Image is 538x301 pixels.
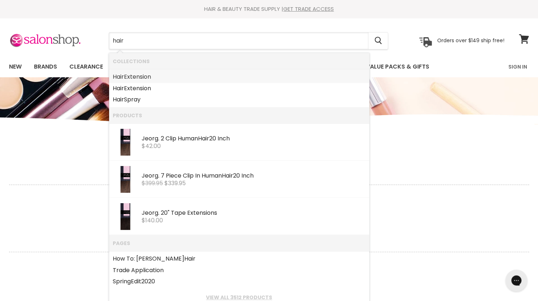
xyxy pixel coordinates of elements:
[109,276,369,289] li: Pages: SpringEdit2020
[113,83,366,94] a: Extension
[109,123,369,161] li: Products: Jeorg. 2 Clip Human Hair 20 Inch
[504,59,531,74] a: Sign In
[369,32,388,49] button: Search
[113,253,366,265] a: How To: [PERSON_NAME]
[9,188,529,249] p: for a better shopping experience with us.
[361,59,435,74] a: Value Packs & Gifts
[142,210,366,217] div: Jeorg. 20" Tape Extensions
[109,161,369,198] li: Products: Jeorg. 7 Piece Clip In Human Hair 20 Inch
[109,198,369,235] li: Products: Jeorg. 20" Tape Extensions
[184,254,195,263] b: Hair
[113,276,366,287] a: SpringEdit2020
[115,127,135,157] img: Number2Retail2Clip_200x.jpg
[437,37,504,44] p: Orders over $149 ship free!
[9,155,529,168] h1: Welcome to SalonShop
[115,201,135,232] img: Number-1B_200x.jpg
[113,295,366,300] a: View all 3512 products
[113,84,124,92] b: Hair
[113,265,366,276] a: Trade Application
[142,142,161,150] span: $42.00
[109,235,369,251] li: Pages
[109,265,369,276] li: Pages: Trade Application
[29,59,63,74] a: Brands
[502,267,531,294] iframe: Gorgias live chat messenger
[109,32,388,49] form: Product
[222,171,233,180] b: Hair
[64,59,108,74] a: Clearance
[113,95,124,104] b: Hair
[4,56,469,77] ul: Main menu
[142,179,163,187] s: $399.95
[109,53,369,69] li: Collections
[4,59,27,74] a: New
[109,251,369,265] li: Pages: How To: Manage Frizzy Hair
[113,94,366,105] a: Spray
[198,134,209,143] b: Hair
[142,135,366,143] div: Jeorg. 2 Clip Human 20 Inch
[113,73,124,81] b: Hair
[115,164,135,195] img: Number2Retail10Clip_200x.jpg
[142,216,163,224] span: $140.00
[142,173,366,180] div: Jeorg. 7 Piece Clip In Human 20 Inch
[113,71,366,83] a: Extension
[164,179,186,187] span: $339.95
[109,69,369,83] li: Collections: Hair Extension
[109,83,369,94] li: Collections: Hair Extension
[109,107,369,123] li: Products
[109,94,369,107] li: Collections: Hair Spray
[109,32,369,49] input: Search
[283,5,334,13] a: GET TRADE ACCESS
